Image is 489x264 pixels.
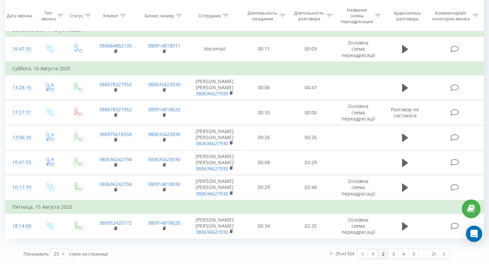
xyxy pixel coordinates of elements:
a: 380636627930 [196,165,228,172]
a: 1 [368,249,378,259]
a: 380636627930 [196,90,228,97]
a: 2 [378,249,388,259]
div: 13:06:30 [12,131,29,144]
a: 380635423030 [148,81,180,88]
td: 03:29 [287,150,334,175]
div: Бизнес номер [145,13,174,19]
td: [PERSON_NAME] [PERSON_NAME] [188,213,241,239]
div: Статус [70,13,83,19]
div: Комментарий/категория звонка [431,10,471,21]
div: Название схемы переадресации [340,7,373,24]
td: 00:08 [241,150,288,175]
a: 380952420172 [99,220,132,226]
td: 00:11 [241,37,288,62]
a: 380914818020 [148,106,180,113]
a: 380678327952 [99,81,132,88]
a: 380975618558 [99,131,132,137]
td: [PERSON_NAME] [PERSON_NAME] [188,125,241,150]
td: 00:00 [287,100,334,125]
span: Разговор не состоялся [391,106,419,119]
td: 00:29 [241,175,288,200]
td: [PERSON_NAME] [PERSON_NAME] [188,150,241,175]
td: Пятница, 15 Августа 2025 [5,200,484,214]
td: Основна схема переадресації [334,213,383,239]
a: 380914818020 [148,220,180,226]
a: 380636627930 [196,190,228,197]
a: 380914818011 [148,42,180,49]
a: 380684862135 [99,42,132,49]
td: 04:47 [287,75,334,100]
td: Основна схема переадресації [334,37,383,62]
a: 380636627930 [196,229,228,235]
td: 00:34 [241,213,288,239]
td: Основна схема переадресації [334,175,383,200]
a: 380636627930 [196,140,228,147]
div: 13:27:31 [12,106,29,119]
a: 380635423030 [148,156,180,163]
a: 380635423030 [148,131,180,137]
div: Тип звонка [41,10,56,21]
div: Аудиозапись разговора [389,10,426,21]
a: 380678327952 [99,106,132,113]
div: 16:47:35 [12,42,29,56]
td: 02:35 [287,213,334,239]
a: 380636242794 [99,156,132,163]
div: 13:28:16 [12,81,29,94]
td: [PERSON_NAME] [PERSON_NAME] [188,175,241,200]
a: 5 [409,249,419,259]
span: Показывать [23,251,49,257]
div: 10:41:55 [12,156,29,169]
div: Длительность ожидания [247,10,278,21]
div: Длительность разговора [293,10,325,21]
div: 10:17:39 [12,181,29,194]
div: Клиент [103,13,118,19]
td: 00:26 [241,125,288,150]
td: 00:35 [241,100,288,125]
span: строк на странице [69,251,108,257]
td: 02:48 [287,175,334,200]
td: 00:06 [241,75,288,100]
a: 21 [429,249,439,259]
div: Сотрудник [198,13,221,19]
div: Open Intercom Messenger [466,226,482,242]
div: … [419,249,429,259]
a: 3 [388,249,398,259]
td: Voicemail [188,37,241,62]
td: 00:26 [287,125,334,150]
td: Суббота, 16 Августа 2025 [5,62,484,75]
div: Дата звонка [7,13,32,19]
td: [PERSON_NAME] [PERSON_NAME] [188,75,241,100]
a: 380914818030 [148,181,180,187]
div: 18:14:00 [12,220,29,233]
td: 00:09 [287,37,334,62]
a: 4 [398,249,409,259]
a: 380636242794 [99,181,132,187]
div: 1 - 25 из 524 [330,250,354,257]
div: 25 [54,250,59,257]
td: Основна схема переадресації [334,100,383,125]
